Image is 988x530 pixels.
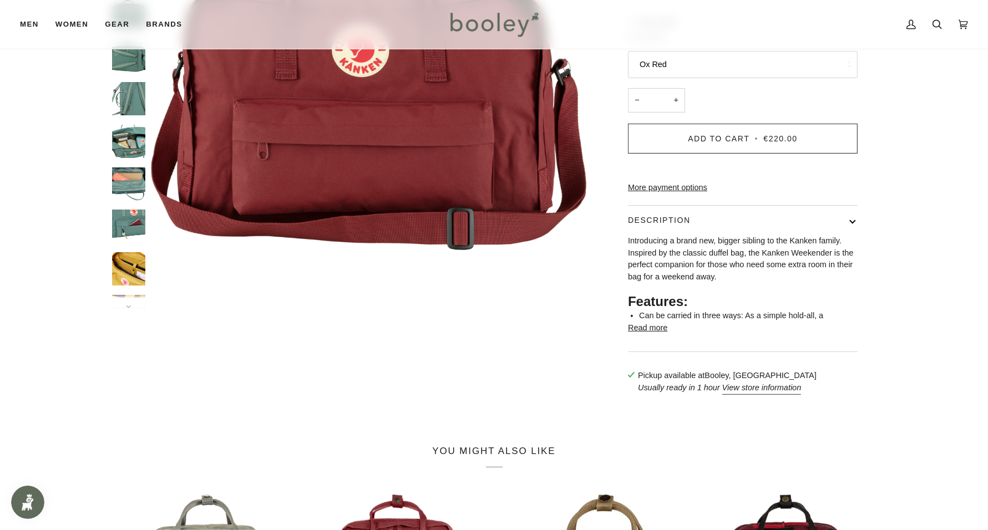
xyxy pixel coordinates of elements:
img: Fjallraven Kanken Weekender - Booley Galway [112,252,145,286]
button: View store information [722,382,802,394]
img: Fjallraven Kanken Weekender - Booley Galway [112,210,145,243]
p: Pickup available at [638,370,817,382]
p: Introducing a brand new, bigger sibling to the Kanken family. Inspired by the classic duffel bag,... [628,235,858,283]
img: Fjallraven Kanken Weekender - Booley Galway [112,125,145,158]
a: More payment options [628,182,858,194]
p: Usually ready in 1 hour [638,382,817,394]
span: • [753,134,761,143]
span: Brands [146,19,182,30]
button: Read more [628,322,667,334]
span: Add to Cart [688,134,749,143]
h2: Features: [628,293,858,310]
img: Booley [445,8,543,40]
img: Fjallraven Kanken Weekender - Booley Galway [112,82,145,115]
span: €220.00 [764,134,798,143]
li: Can be carried in three ways: As a simple hold-all, a [639,310,858,322]
img: Fjallraven Kanken Weekender - Booley Galway [112,40,145,73]
button: Add to Cart • €220.00 [628,124,858,154]
button: Ox Red [628,51,858,78]
button: Description [628,206,858,235]
span: Women [55,19,88,30]
iframe: Button to open loyalty program pop-up [11,486,44,519]
img: Fjallraven Kanken Weekender - Booley Galway [112,167,145,201]
strong: Booley, [GEOGRAPHIC_DATA] [705,371,817,380]
button: + [667,88,685,113]
span: Gear [105,19,129,30]
span: Men [20,19,39,30]
input: Quantity [628,88,685,113]
h2: You might also like [112,445,876,468]
button: − [628,88,646,113]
